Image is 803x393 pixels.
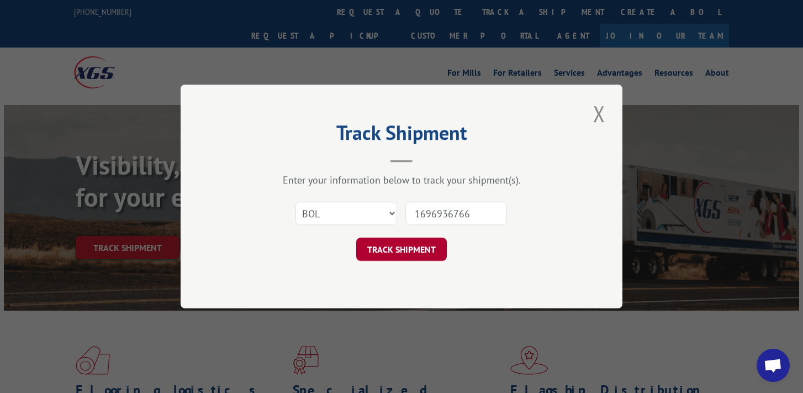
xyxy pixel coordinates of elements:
a: Open chat [757,349,790,382]
input: Number(s) [405,202,507,225]
h2: Track Shipment [236,125,567,146]
button: TRACK SHIPMENT [356,238,447,261]
button: Close modal [590,98,609,129]
div: Enter your information below to track your shipment(s). [236,174,567,186]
